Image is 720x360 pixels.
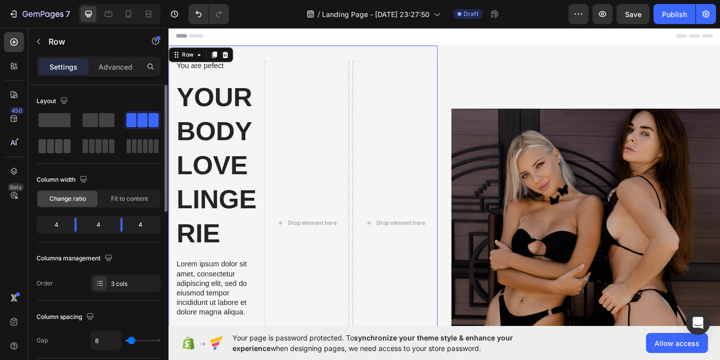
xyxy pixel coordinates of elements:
div: Row [12,26,29,35]
img: gempages_432750572815254551-066a8788-f711-4186-9d7a-21686b4cdc88.png [307,89,600,338]
span: Allow access [654,338,699,348]
div: 4 [38,218,66,232]
div: Order [36,279,53,288]
span: Change ratio [49,194,86,203]
button: 7 [4,4,74,24]
div: Undo/Redo [188,4,229,24]
div: Gap [36,336,48,345]
span: Landing Page - [DATE] 23:27:50 [322,9,429,20]
div: Publish [662,9,687,20]
p: 7 [65,8,70,20]
p: Advanced [98,62,132,72]
div: 450 [9,107,24,115]
p: Row [48,36,133,48]
div: 4 [130,218,158,232]
button: Save [616,4,649,24]
div: 3 cols [111,279,158,288]
span: synchronize your theme style & enhance your experience [232,333,513,352]
span: Save [625,10,641,19]
div: Beta [7,183,24,191]
button: Allow access [646,333,708,353]
p: Settings [49,62,77,72]
p: Lorem ipsum dolor sit amet, consectetur adipiscing elit, sed do eiusmod tempor incididunt ut labo... [8,253,99,316]
input: Auto [91,331,121,349]
button: Publish [653,4,695,24]
div: Drop element here [226,209,279,217]
div: Drop element here [129,209,182,217]
span: Fit to content [111,194,148,203]
div: Layout [36,95,70,108]
span: Draft [463,10,478,19]
span: Your page is password protected. To when designing pages, we need access to your store password. [232,332,552,353]
div: 4 [84,218,112,232]
div: Column spacing [36,310,96,324]
iframe: Design area [168,27,720,327]
div: Open Intercom Messenger [686,311,710,335]
div: Columns management [36,252,114,265]
div: Column width [36,173,89,187]
span: / [317,9,320,20]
